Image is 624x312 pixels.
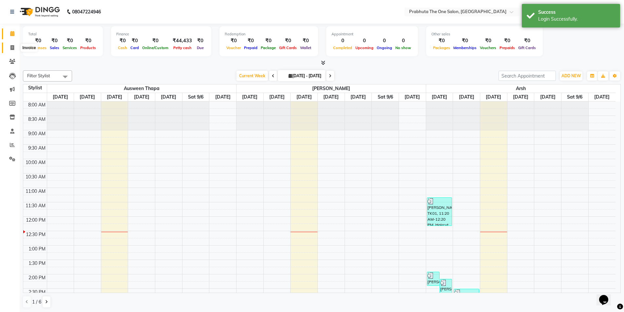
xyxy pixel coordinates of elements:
[61,37,79,45] div: ₹0
[426,84,615,93] span: Arsh
[214,93,232,101] a: September 7, 2025
[133,93,151,101] a: September 4, 2025
[225,46,242,50] span: Voucher
[430,93,448,101] a: September 1, 2025
[116,31,206,37] div: Finance
[28,37,48,45] div: ₹0
[48,37,61,45] div: ₹0
[129,46,141,50] span: Card
[561,73,581,78] span: ADD NEW
[23,84,47,91] div: Stylist
[560,71,582,81] button: ADD NEW
[61,46,79,50] span: Services
[331,31,413,37] div: Appointment
[236,84,426,93] span: [PERSON_NAME]
[236,71,268,81] span: Current Week
[195,46,205,50] span: Due
[141,37,170,45] div: ₹0
[354,37,375,45] div: 0
[27,145,47,152] div: 9:30 AM
[298,46,313,50] span: Wallet
[242,37,259,45] div: ₹0
[484,93,502,101] a: September 3, 2025
[187,93,205,101] a: September 6, 2025
[322,93,340,101] a: September 4, 2025
[498,46,517,50] span: Prepaids
[394,46,413,50] span: No show
[268,93,286,101] a: September 2, 2025
[27,101,47,108] div: 8:00 AM
[427,272,439,285] div: [PERSON_NAME], TK02, 01:55 PM-02:25 PM, [PERSON_NAME]
[27,289,47,296] div: 2:30 PM
[277,37,298,45] div: ₹0
[376,93,394,101] a: September 6, 2025
[478,46,498,50] span: Vouchers
[517,46,538,50] span: Gift Cards
[259,37,277,45] div: ₹0
[25,217,47,224] div: 12:00 PM
[287,73,323,78] span: [DATE] - [DATE]
[129,37,141,45] div: ₹0
[241,93,259,101] a: September 1, 2025
[458,93,476,101] a: September 2, 2025
[596,286,617,305] iframe: chat widget
[440,279,452,307] div: [PERSON_NAME], TK03, 02:10 PM-03:10 PM, Kids Haircut,[PERSON_NAME]
[24,202,47,209] div: 11:30 AM
[25,231,47,238] div: 12:30 PM
[538,16,615,23] div: Login Successfully.
[498,37,517,45] div: ₹0
[27,73,50,78] span: Filter Stylist
[27,274,47,281] div: 2:00 PM
[331,46,354,50] span: Completed
[51,93,69,101] a: September 1, 2025
[170,37,195,45] div: ₹44,433
[48,46,61,50] span: Sales
[195,37,206,45] div: ₹0
[517,37,538,45] div: ₹0
[28,31,98,37] div: Total
[24,188,47,195] div: 11:00 AM
[141,46,170,50] span: Online/Custom
[225,37,242,45] div: ₹0
[72,3,101,21] b: 08047224946
[375,46,394,50] span: Ongoing
[78,93,96,101] a: September 2, 2025
[538,9,615,16] div: Success
[24,159,47,166] div: 10:00 AM
[452,46,478,50] span: Memberships
[427,198,452,226] div: [PERSON_NAME], TK01, 11:20 AM-12:20 PM, Haircut,[PERSON_NAME]
[431,46,452,50] span: Packages
[566,93,584,101] a: September 6, 2025
[478,37,498,45] div: ₹0
[172,46,193,50] span: Petty cash
[331,37,354,45] div: 0
[295,93,313,101] a: September 3, 2025
[21,44,37,52] div: Invoice
[539,93,557,101] a: September 5, 2025
[499,71,556,81] input: Search Appointment
[17,3,62,21] img: logo
[160,93,178,101] a: September 5, 2025
[259,46,277,50] span: Package
[375,37,394,45] div: 0
[403,93,421,101] a: September 7, 2025
[105,93,123,101] a: September 3, 2025
[27,260,47,267] div: 1:30 PM
[431,37,452,45] div: ₹0
[512,93,530,101] a: September 4, 2025
[116,46,129,50] span: Cash
[27,130,47,137] div: 9:00 AM
[298,37,313,45] div: ₹0
[394,37,413,45] div: 0
[354,46,375,50] span: Upcoming
[593,93,611,101] a: September 7, 2025
[32,299,41,305] span: 1 / 6
[431,31,538,37] div: Other sales
[116,37,129,45] div: ₹0
[24,174,47,180] div: 10:30 AM
[225,31,313,37] div: Redemption
[79,46,98,50] span: Products
[27,246,47,252] div: 1:00 PM
[452,37,478,45] div: ₹0
[242,46,259,50] span: Prepaid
